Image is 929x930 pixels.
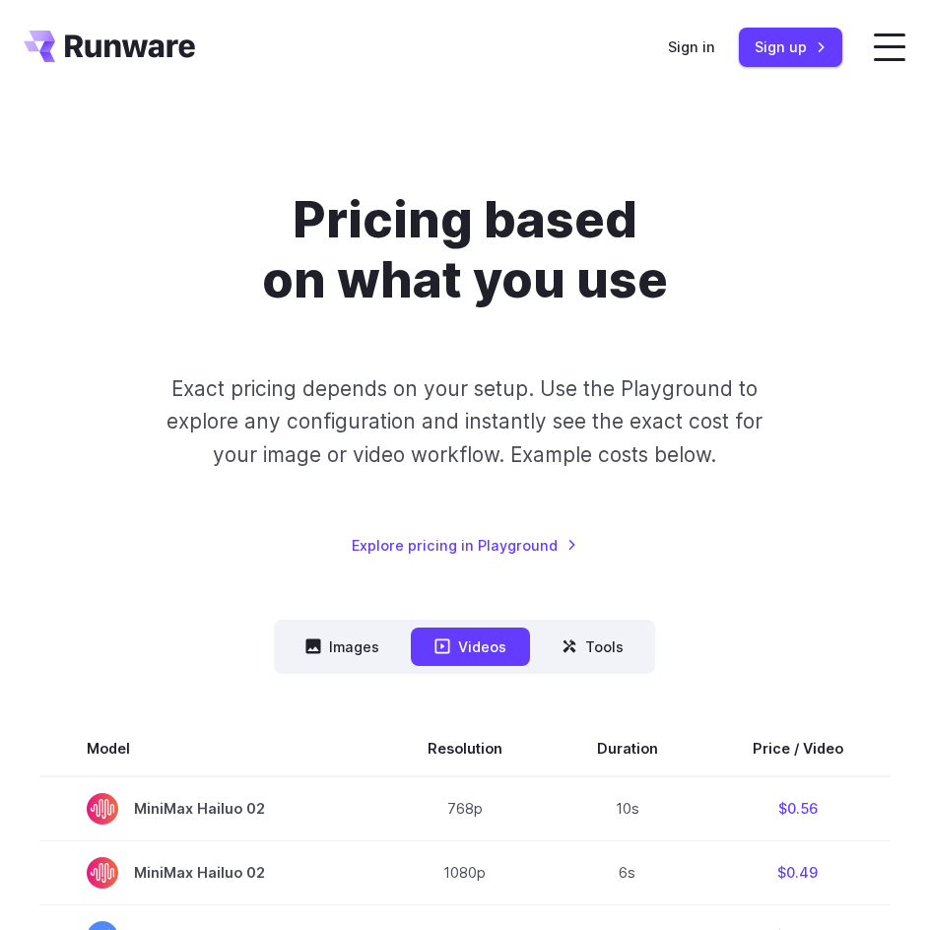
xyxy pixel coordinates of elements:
th: Model [39,721,380,776]
td: 6s [550,841,705,905]
th: Duration [550,721,705,776]
button: Images [282,628,403,666]
p: Exact pricing depends on your setup. Use the Playground to explore any configuration and instantl... [156,372,773,471]
a: Sign in [668,35,715,58]
a: Explore pricing in Playground [352,534,577,557]
td: $0.56 [705,776,891,841]
td: 1080p [380,841,550,905]
a: Go to / [24,31,195,62]
td: $0.49 [705,841,891,905]
a: Sign up [739,28,842,66]
td: 768p [380,776,550,841]
th: Resolution [380,721,550,776]
td: 10s [550,776,705,841]
h1: Pricing based on what you use [112,189,818,309]
button: Tools [538,628,647,666]
span: MiniMax Hailuo 02 [87,857,333,889]
span: MiniMax Hailuo 02 [87,793,333,825]
th: Price / Video [705,721,891,776]
button: Videos [411,628,530,666]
